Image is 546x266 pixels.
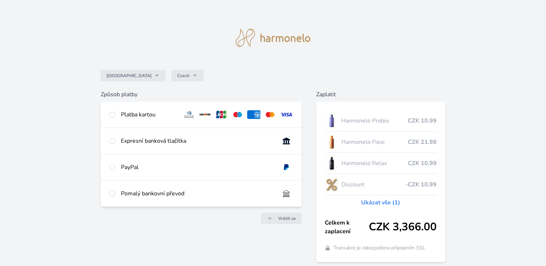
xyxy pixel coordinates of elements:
div: PayPal [121,163,274,172]
span: Harmonelo Relax [341,159,408,168]
img: CLEAN_FLEXI_se_stinem_x-hi_(1)-lo.jpg [325,133,338,151]
div: Pomalý bankovní převod [121,189,274,198]
h6: Způsob platby [101,90,302,99]
span: Discount [341,180,405,189]
div: Platba kartou [121,110,177,119]
a: Vrátit se [261,213,302,224]
img: jcb.svg [215,110,228,119]
img: CLEAN_RELAX_se_stinem_x-lo.jpg [325,154,338,172]
img: amex.svg [247,110,261,119]
img: onlineBanking_CZ.svg [280,137,293,145]
img: logo.svg [236,29,311,47]
img: maestro.svg [231,110,244,119]
h6: Zaplatit [316,90,445,99]
span: CZK 3,366.00 [369,221,437,234]
span: CZK 10.99 [408,159,437,168]
img: visa.svg [280,110,293,119]
img: bankTransfer_IBAN.svg [280,189,293,198]
span: CZK 21.98 [408,138,437,146]
button: [GEOGRAPHIC_DATA] [101,70,166,81]
span: Celkem k zaplacení [325,218,369,236]
img: discount-lo.png [325,176,338,194]
span: Harmonelo Probio [341,116,408,125]
a: Ukázat vše (1) [361,198,400,207]
span: CZK 10.99 [408,116,437,125]
span: [GEOGRAPHIC_DATA] [106,73,152,79]
img: mc.svg [263,110,277,119]
span: Harmonelo Flexi [341,138,408,146]
button: Czech [171,70,204,81]
span: Czech [177,73,189,79]
img: diners.svg [183,110,196,119]
img: CLEAN_PROBIO_se_stinem_x-lo.jpg [325,112,338,130]
img: discover.svg [198,110,212,119]
span: -CZK 10.99 [405,180,437,189]
div: Expresní banková tlačítka [121,137,274,145]
span: Vrátit se [278,216,296,221]
span: Transakce je zabezpečena připojením SSL [333,244,425,252]
img: paypal.svg [280,163,293,172]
